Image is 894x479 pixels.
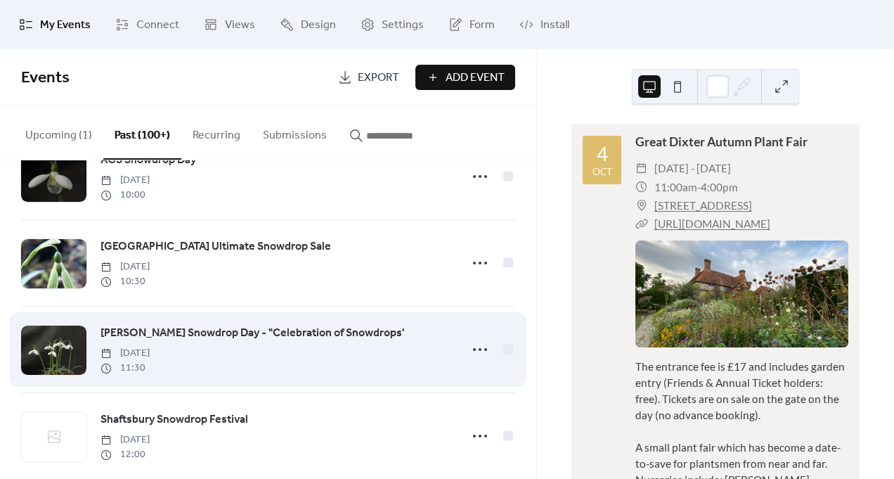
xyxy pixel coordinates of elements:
span: [DATE] [101,260,150,274]
span: [DATE] - [DATE] [654,159,731,177]
span: Install [540,17,569,34]
span: AGS Snowdrop Day [101,152,196,169]
span: Design [301,17,336,34]
span: Views [225,17,255,34]
span: Connect [136,17,179,34]
span: Export [358,70,399,87]
span: [DATE] [101,433,150,447]
button: Submissions [252,106,338,158]
button: Past (100+) [103,106,181,160]
button: Add Event [415,65,515,90]
button: Upcoming (1) [14,106,103,158]
a: Views [193,6,266,44]
span: My Events [40,17,91,34]
span: 11:00am [654,178,697,196]
span: 10:30 [101,274,150,289]
a: Connect [105,6,190,44]
a: [URL][DOMAIN_NAME] [654,217,770,230]
span: 11:30 [101,361,150,376]
a: AGS Snowdrop Day [101,151,196,170]
a: Form [438,6,505,44]
span: 10:00 [101,188,150,203]
div: ​ [635,215,648,233]
span: [PERSON_NAME] Snowdrop Day - "Celebration of Snowdrops' [101,325,404,342]
span: Events [21,63,70,94]
a: Install [509,6,580,44]
span: Add Event [446,70,505,87]
span: 12:00 [101,447,150,462]
span: [DATE] [101,346,150,361]
a: [GEOGRAPHIC_DATA] Ultimate Snowdrop Sale [101,238,331,256]
span: - [697,178,701,196]
span: 4:00pm [701,178,738,196]
span: Settings [382,17,424,34]
a: Shaftsbury Snowdrop Festival [101,411,248,429]
div: 4 [597,144,608,164]
span: [GEOGRAPHIC_DATA] Ultimate Snowdrop Sale [101,238,331,255]
a: My Events [8,6,101,44]
div: Oct [592,167,612,177]
a: [PERSON_NAME] Snowdrop Day - "Celebration of Snowdrops' [101,324,404,343]
span: Shaftsbury Snowdrop Festival [101,411,248,428]
a: Great Dixter Autumn Plant Fair [635,134,808,149]
button: Recurring [181,106,252,158]
span: Form [469,17,495,34]
a: Settings [350,6,434,44]
div: ​ [635,178,648,196]
a: Design [269,6,346,44]
a: Export [328,65,410,90]
span: [DATE] [101,173,150,188]
div: ​ [635,159,648,177]
div: ​ [635,196,648,215]
a: [STREET_ADDRESS] [654,196,752,215]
